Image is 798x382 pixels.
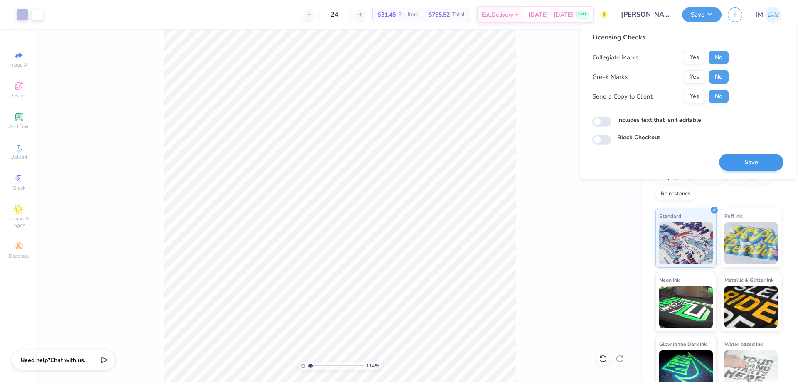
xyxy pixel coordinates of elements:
img: Standard [659,222,713,264]
span: Greek [12,185,25,191]
span: [DATE] - [DATE] [528,10,573,19]
div: Collegiate Marks [592,53,638,62]
span: $31.48 [378,10,396,19]
span: FREE [578,12,587,17]
span: Chat with us. [50,356,85,364]
input: – – [318,7,351,22]
span: Metallic & Glitter Ink [724,276,773,284]
span: Add Text [9,123,29,130]
span: Clipart & logos [4,215,33,229]
span: Per Item [398,10,419,19]
button: Yes [684,70,705,84]
div: Licensing Checks [592,32,729,42]
span: Designs [10,92,28,99]
span: Neon Ink [659,276,680,284]
span: Decorate [9,253,29,259]
span: Image AI [9,62,29,68]
span: Standard [659,212,681,220]
button: No [709,51,729,64]
button: No [709,90,729,103]
div: Send a Copy to Client [592,92,653,101]
label: Includes text that isn't editable [617,116,701,124]
button: Yes [684,90,705,103]
img: Puff Ink [724,222,778,264]
div: Greek Marks [592,72,628,82]
span: Water based Ink [724,340,763,348]
button: Save [682,7,722,22]
a: JM [756,7,781,23]
img: Joshua Macky Gaerlan [765,7,781,23]
span: Puff Ink [724,212,742,220]
span: Est. Delivery [482,10,513,19]
button: Save [719,154,783,171]
input: Untitled Design [615,6,676,23]
span: $755.52 [429,10,450,19]
span: Total [452,10,465,19]
span: JM [756,10,763,20]
button: Yes [684,51,705,64]
span: 114 % [366,362,379,370]
label: Block Checkout [617,133,660,142]
img: Neon Ink [659,286,713,328]
img: Metallic & Glitter Ink [724,286,778,328]
strong: Need help? [20,356,50,364]
div: Rhinestones [655,188,696,200]
span: Glow in the Dark Ink [659,340,707,348]
span: Upload [10,154,27,160]
button: No [709,70,729,84]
